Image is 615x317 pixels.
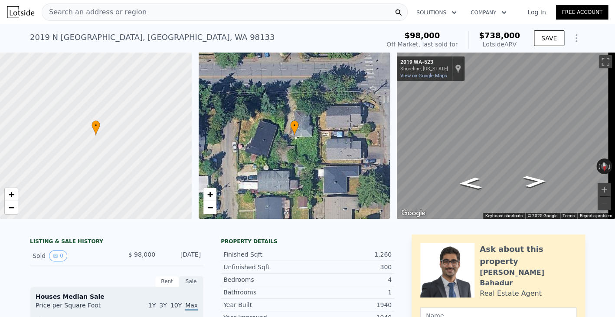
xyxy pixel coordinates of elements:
span: 1Y [148,302,156,309]
span: + [207,189,213,200]
div: Map [397,52,615,219]
div: Sale [179,276,203,287]
span: Search an address or region [42,7,147,17]
div: Rent [155,276,179,287]
div: Sold [33,250,110,261]
a: Zoom in [203,188,216,201]
button: SAVE [534,30,564,46]
div: Real Estate Agent [480,288,542,299]
div: • [92,120,100,135]
div: Year Built [223,300,307,309]
div: Houses Median Sale [36,292,198,301]
button: Zoom out [598,197,611,210]
span: − [207,202,213,213]
button: View historical data [49,250,67,261]
div: Street View [397,52,615,219]
div: LISTING & SALE HISTORY [30,238,203,247]
a: Open this area in Google Maps (opens a new window) [399,208,428,219]
div: 2019 WA-523 [400,59,448,66]
button: Rotate clockwise [608,158,612,174]
span: $ 98,000 [128,251,155,258]
a: View on Google Maps [400,73,447,79]
div: • [290,120,299,135]
button: Reset the view [600,158,608,174]
a: Zoom out [5,201,18,214]
div: 1,260 [307,250,392,259]
div: Shoreline, [US_STATE] [400,66,448,72]
a: Free Account [556,5,608,20]
span: • [290,122,299,129]
span: $738,000 [479,31,520,40]
span: $98,000 [404,31,440,40]
span: 10Y [170,302,182,309]
span: Max [185,302,198,310]
button: Toggle fullscreen view [599,55,612,68]
path: Go East, WA-523 [448,175,492,192]
a: Report a problem [580,213,612,218]
div: Lotside ARV [479,40,520,49]
div: Ask about this property [480,243,576,267]
img: Google [399,208,428,219]
a: Zoom in [5,188,18,201]
div: Bedrooms [223,275,307,284]
div: 1 [307,288,392,297]
span: − [9,202,14,213]
a: Terms (opens in new tab) [563,213,575,218]
div: [PERSON_NAME] Bahadur [480,267,576,288]
div: Unfinished Sqft [223,263,307,271]
div: 2019 N [GEOGRAPHIC_DATA] , [GEOGRAPHIC_DATA] , WA 98133 [30,31,275,43]
a: Log In [517,8,556,17]
span: • [92,122,100,129]
span: + [9,189,14,200]
div: 300 [307,263,392,271]
span: © 2025 Google [528,213,557,218]
div: 1940 [307,300,392,309]
span: 3Y [159,302,167,309]
button: Company [464,5,514,20]
a: Zoom out [203,201,216,214]
button: Zoom in [598,183,611,196]
div: Finished Sqft [223,250,307,259]
div: Bathrooms [223,288,307,297]
button: Solutions [409,5,464,20]
button: Rotate counterclockwise [596,158,601,174]
img: Lotside [7,6,34,18]
button: Show Options [568,30,585,47]
path: Go West, N 145th St [513,172,557,190]
button: Keyboard shortcuts [485,213,523,219]
div: [DATE] [162,250,201,261]
div: Price per Square Foot [36,301,117,315]
div: Off Market, last sold for [386,40,458,49]
a: Show location on map [455,64,461,73]
div: Property details [221,238,394,245]
div: 4 [307,275,392,284]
